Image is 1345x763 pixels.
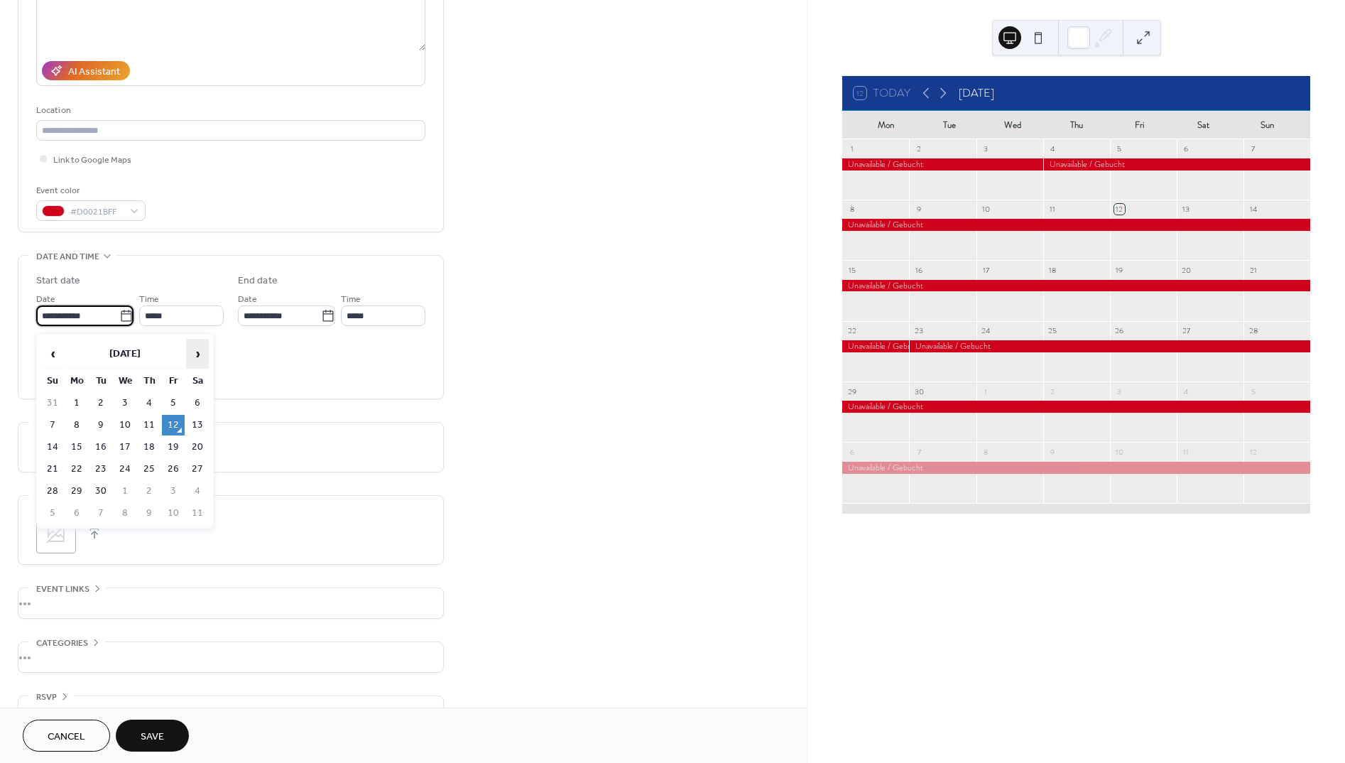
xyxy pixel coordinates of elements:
div: 7 [1248,144,1258,154]
div: 22 [846,325,857,336]
td: 6 [65,503,88,524]
div: [DATE] [959,85,994,102]
div: 3 [1114,386,1125,396]
span: RSVP [36,690,57,705]
td: 16 [89,437,112,458]
span: Date and time [36,249,99,264]
div: 5 [1114,144,1125,154]
div: Unavailable / Gebucht [842,158,1042,171]
div: Wed [981,111,1045,139]
th: We [114,371,136,391]
div: ••• [18,642,443,672]
div: 8 [981,446,991,457]
div: 15 [846,264,857,275]
div: 27 [1181,325,1192,336]
div: 4 [1047,144,1058,154]
span: › [187,340,208,368]
div: 6 [846,446,857,457]
div: ; [36,514,76,553]
div: 12 [1248,446,1258,457]
button: Cancel [23,720,110,752]
div: Unavailable / Gebucht [1043,158,1310,171]
div: 6 [1181,144,1192,154]
div: 14 [1248,204,1258,215]
span: Link to Google Maps [53,153,131,168]
td: 3 [114,393,136,413]
div: Sat [1172,111,1236,139]
div: End date [238,274,278,288]
th: [DATE] [65,339,185,369]
span: ‹ [42,340,63,368]
td: 3 [162,481,185,502]
div: 26 [1114,325,1125,336]
td: 5 [162,393,185,413]
td: 12 [162,415,185,435]
div: 30 [913,386,924,396]
div: 3 [981,144,991,154]
span: Save [141,730,164,745]
td: 2 [89,393,112,413]
div: 25 [1047,325,1058,336]
div: 8 [846,204,857,215]
div: Event color [36,183,143,198]
div: Fri [1108,111,1172,139]
th: Tu [89,371,112,391]
td: 27 [186,459,209,480]
div: 4 [1181,386,1192,396]
td: 29 [65,481,88,502]
span: Cancel [48,730,85,745]
div: AI Assistant [68,65,120,80]
td: 9 [138,503,160,524]
td: 1 [114,481,136,502]
td: 7 [89,503,112,524]
div: Unavailable / Gebucht [842,462,1310,474]
div: 9 [1047,446,1058,457]
span: #D0021BFF [70,205,123,220]
div: 13 [1181,204,1192,215]
div: 5 [1248,386,1258,396]
div: Tue [917,111,981,139]
div: Unavailable / Gebucht [842,280,1310,292]
div: Mon [854,111,917,139]
span: Time [139,292,159,307]
div: 28 [1248,325,1258,336]
div: 23 [913,325,924,336]
button: AI Assistant [42,61,130,80]
td: 24 [114,459,136,480]
div: 16 [913,264,924,275]
td: 10 [114,415,136,435]
td: 4 [138,393,160,413]
td: 9 [89,415,112,435]
td: 5 [41,503,64,524]
td: 30 [89,481,112,502]
td: 1 [65,393,88,413]
span: Date [238,292,257,307]
div: 11 [1181,446,1192,457]
div: 2 [913,144,924,154]
th: Mo [65,371,88,391]
span: Date [36,292,55,307]
td: 11 [138,415,160,435]
div: 2 [1047,386,1058,396]
div: 12 [1114,204,1125,215]
span: Event links [36,582,89,597]
td: 4 [186,481,209,502]
div: Thu [1045,111,1109,139]
td: 15 [65,437,88,458]
div: 19 [1114,264,1125,275]
div: 9 [913,204,924,215]
div: Sun [1235,111,1299,139]
td: 23 [89,459,112,480]
td: 7 [41,415,64,435]
div: 24 [981,325,991,336]
th: Th [138,371,160,391]
td: 11 [186,503,209,524]
div: 20 [1181,264,1192,275]
div: 7 [913,446,924,457]
div: Unavailable / Gebucht [842,340,909,352]
td: 18 [138,437,160,458]
div: ••• [18,696,443,726]
div: Unavailable / Gebucht [842,401,1310,413]
div: 18 [1047,264,1058,275]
